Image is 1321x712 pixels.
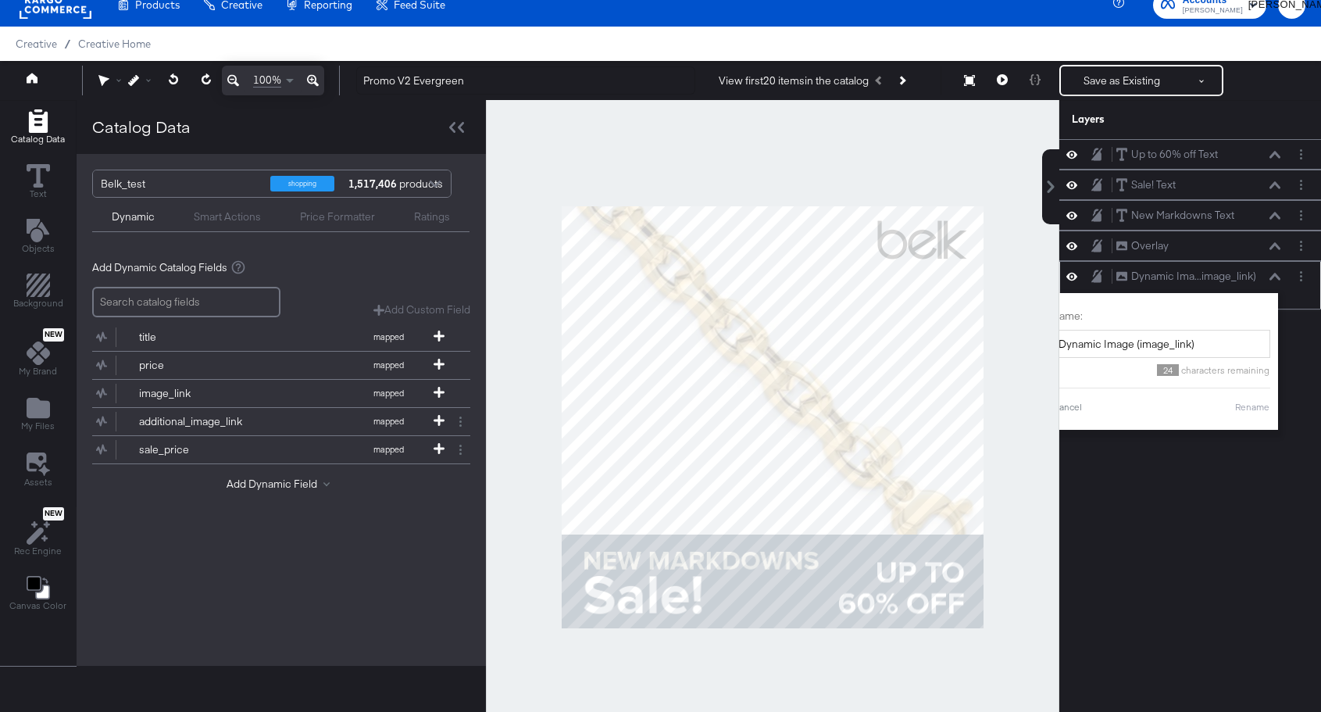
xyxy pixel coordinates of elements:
[9,325,66,383] button: NewMy Brand
[15,448,62,493] button: Assets
[139,386,252,401] div: image_link
[92,287,280,317] input: Search catalog fields
[1293,177,1309,193] button: Layer Options
[30,188,47,200] span: Text
[300,209,375,224] div: Price Formatter
[22,242,55,255] span: Objects
[1051,309,1270,324] label: Name:
[194,209,261,224] div: Smart Actions
[1131,238,1169,253] div: Overlay
[1131,208,1234,223] div: New Markdowns Text
[92,436,451,463] button: sale_pricemapped
[1051,400,1083,414] button: Cancel
[1131,269,1256,284] div: Dynamic Ima...image_link)
[345,331,431,342] span: mapped
[345,388,431,399] span: mapped
[227,477,336,492] button: Add Dynamic Field
[1131,177,1176,192] div: Sale! Text
[1059,231,1321,261] div: OverlayLayer Options
[92,380,451,407] button: image_linkmapped
[1293,238,1309,254] button: Layer Options
[1116,238,1169,254] button: Overlay
[1116,146,1219,163] button: Up to 60% off Text
[1061,66,1183,95] button: Save as Existing
[345,360,431,370] span: mapped
[1059,170,1321,200] div: Sale! TextLayer Options
[92,324,451,351] button: titlemapped
[346,170,399,197] strong: 1,517,406
[92,260,227,275] span: Add Dynamic Catalog Fields
[12,393,64,438] button: Add Files
[12,215,64,259] button: Add Text
[2,106,74,150] button: Add Rectangle
[57,38,78,50] span: /
[92,408,451,435] button: additional_image_linkmapped
[139,414,252,429] div: additional_image_link
[139,358,252,373] div: price
[92,116,191,138] div: Catalog Data
[14,545,62,557] span: Rec Engine
[92,352,451,379] button: pricemapped
[1116,177,1176,193] button: Sale! Text
[414,209,450,224] div: Ratings
[345,444,431,455] span: mapped
[92,352,470,379] div: pricemapped
[101,170,259,197] div: Belk_test
[345,416,431,427] span: mapped
[139,442,252,457] div: sale_price
[1157,364,1179,376] span: 24
[253,73,281,88] span: 100%
[1059,139,1321,170] div: Up to 60% off TextLayer Options
[1293,146,1309,163] button: Layer Options
[1051,364,1270,376] div: characters remaining
[78,38,151,50] a: Creative Home
[1131,147,1218,162] div: Up to 60% off Text
[373,302,470,317] button: Add Custom Field
[1183,5,1243,17] span: [PERSON_NAME]
[11,133,65,145] span: Catalog Data
[719,73,869,88] div: View first 20 items in the catalog
[1116,268,1257,284] button: Dynamic Ima...image_link)
[9,599,66,612] span: Canvas Color
[4,270,73,315] button: Add Rectangle
[1293,207,1309,224] button: Layer Options
[139,330,252,345] div: title
[19,365,57,377] span: My Brand
[346,170,393,197] div: products
[1059,200,1321,231] div: New Markdowns TextLayer Options
[92,408,470,435] div: additional_image_linkmapped
[1059,261,1321,309] div: Dynamic Ima...image_link)Layer Options
[92,436,470,463] div: sale_pricemapped
[270,176,334,191] div: shopping
[17,160,59,205] button: Text
[24,476,52,488] span: Assets
[1293,268,1309,284] button: Layer Options
[112,209,155,224] div: Dynamic
[1116,207,1235,224] button: New Markdowns Text
[92,380,470,407] div: image_linkmapped
[16,38,57,50] span: Creative
[43,330,64,340] span: New
[43,509,64,519] span: New
[5,503,71,562] button: NewRec Engine
[1072,112,1231,127] div: Layers
[92,324,470,351] div: titlemapped
[891,66,912,95] button: Next Product
[1234,400,1270,414] button: Rename
[13,297,63,309] span: Background
[21,420,55,432] span: My Files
